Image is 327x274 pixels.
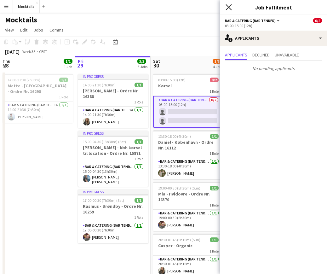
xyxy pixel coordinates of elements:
a: View [3,26,16,34]
span: 1 Role [59,95,68,99]
span: Thu [3,58,10,64]
div: 3 Jobs [138,64,147,69]
span: 1/1 [210,134,219,139]
h3: [PERSON_NAME] - kbh kørsel til location - Ordre Nr. 15871 [78,145,148,156]
app-card-role: Bar & Catering (Bar Tender)0/203:00-15:00 (12h) [153,96,224,128]
app-job-card: 14:00-21:30 (7h30m)1/1Mette - [GEOGRAPHIC_DATA] - Ordre Nr. 162981 RoleBar & Catering (Bar Tender... [3,74,73,123]
span: 1/1 [135,139,143,144]
span: 28 [2,62,10,69]
app-job-card: In progress15:00-04:30 (13h30m) (Sat)1/1[PERSON_NAME] - kbh kørsel til location - Ordre Nr. 15871... [78,131,148,187]
a: Edit [18,26,30,34]
h3: Kørsel [153,83,224,89]
span: 19:00-00:30 (5h30m) (Sun) [158,186,200,190]
span: 1 Role [209,151,219,156]
app-card-role: Bar & Catering (Bar Tender)1A1/114:00-21:30 (7h30m)[PERSON_NAME] [3,102,73,123]
h3: Job Fulfilment [220,3,327,11]
span: Applicants [225,53,247,57]
span: Edit [20,27,27,33]
h3: Rasmus - Brøndby - Ordre Nr. 16259 [78,203,148,215]
span: Unavailable [275,53,299,57]
app-card-role: Bar & Catering (Bar Tender)1/119:00-00:30 (5h30m)[PERSON_NAME] [153,210,224,231]
span: 14:00-21:30 (7h30m) [8,78,40,82]
span: 3/3 [137,59,146,64]
h3: Mette - [GEOGRAPHIC_DATA] - Ordre Nr. 16298 [3,83,73,94]
span: Declined [252,53,270,57]
span: Jobs [34,27,43,33]
div: 03:00-15:00 (12h) [225,23,322,28]
span: 1 Role [209,249,219,254]
span: 1 Role [134,156,143,161]
span: 1/1 [210,237,219,242]
span: 1/1 [135,198,143,203]
app-job-card: 13:30-18:00 (4h30m)1/1Daniel - København - Ordre Nr. 161121 RoleBar & Catering (Bar Tender)1/113:... [153,130,224,179]
app-job-card: In progress17:00-00:30 (7h30m) (Sat)1/1Rasmus - Brøndby - Ordre Nr. 162591 RoleBar & Catering (Ba... [78,189,148,243]
div: 1 Job [64,64,72,69]
a: Jobs [31,26,46,34]
h3: Daniel - København - Ordre Nr. 16112 [153,139,224,151]
span: 1/1 [64,59,72,64]
p: No pending applicants [220,63,327,74]
span: 30 [152,62,160,69]
app-card-role: Bar & Catering (Bar Tender)1/115:00-04:30 (13h30m)[PERSON_NAME] [PERSON_NAME] [78,163,148,187]
span: 0/2 [210,78,219,82]
span: 20:30-01:45 (5h15m) (Sun) [158,237,200,242]
app-card-role: Bar & Catering (Bar Tender)2A1/114:00-21:30 (7h30m)[PERSON_NAME] [78,107,148,128]
app-card-role: Bar & Catering (Bar Tender)1/117:00-00:30 (7h30m)[PERSON_NAME] [78,222,148,243]
span: 1 Role [209,203,219,207]
span: 1/1 [59,78,68,82]
span: 1 Role [209,89,219,94]
h3: Mia - Hvidovre - Ordre Nr. 16370 [153,191,224,202]
button: Bar & Catering (Bar Tender) [225,18,281,23]
app-job-card: 03:00-15:00 (12h)0/2Kørsel1 RoleBar & Catering (Bar Tender)0/203:00-15:00 (12h) [153,74,224,128]
h1: Mocktails [5,15,37,25]
div: [DATE] [5,49,20,55]
span: 1 Role [134,100,143,104]
span: Fri [78,58,83,64]
span: 17:00-00:30 (7h30m) (Sat) [83,198,124,203]
div: Applicants [220,31,327,46]
app-job-card: In progress14:00-21:30 (7h30m)1/1[PERSON_NAME] - Ordre Nr. 163881 RoleBar & Catering (Bar Tender)... [78,74,148,128]
div: 4 Jobs [213,64,223,69]
span: 29 [77,62,83,69]
div: In progress [78,189,148,194]
span: Week 35 [21,49,37,54]
h3: [PERSON_NAME] - Ordre Nr. 16388 [78,88,148,99]
span: Sat [153,58,160,64]
span: Bar & Catering (Bar Tender) [225,18,276,23]
div: In progress [78,131,148,136]
span: 15:00-04:30 (13h30m) (Sat) [83,139,126,144]
span: 1/1 [210,186,219,190]
app-card-role: Bar & Catering (Bar Tender)1/113:30-18:00 (4h30m)[PERSON_NAME] [153,158,224,179]
span: 3/5 [213,59,221,64]
app-job-card: 19:00-00:30 (5h30m) (Sun)1/1Mia - Hvidovre - Ordre Nr. 163701 RoleBar & Catering (Bar Tender)1/11... [153,182,224,231]
span: 14:00-21:30 (7h30m) [83,83,116,87]
a: Comms [47,26,66,34]
span: 0/2 [313,18,322,23]
span: View [5,27,14,33]
span: 1/1 [135,83,143,87]
span: 1 Role [134,215,143,220]
button: Mocktails [13,0,40,13]
div: In progress [78,74,148,79]
span: Comms [49,27,64,33]
h3: Casper - Organic [153,243,224,248]
div: CEST [39,49,47,54]
span: 13:30-18:00 (4h30m) [158,134,191,139]
span: 03:00-15:00 (12h) [158,78,186,82]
